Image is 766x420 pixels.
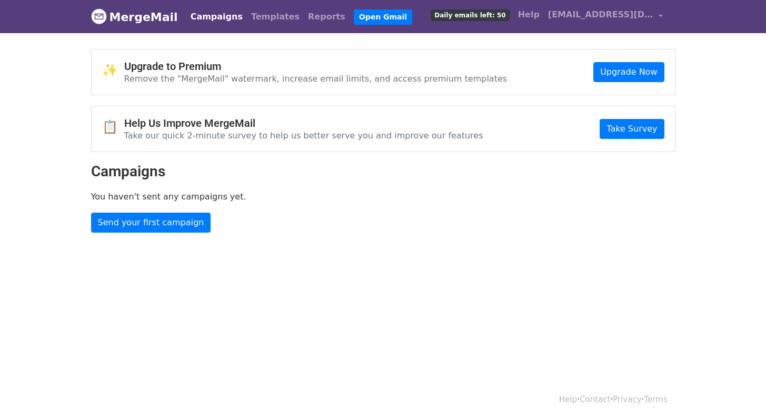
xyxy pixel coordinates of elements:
[91,8,107,24] img: MergeMail logo
[426,4,513,25] a: Daily emails left: 50
[580,395,610,404] a: Contact
[613,395,641,404] a: Privacy
[593,62,664,82] a: Upgrade Now
[91,191,675,202] p: You haven't sent any campaigns yet.
[91,213,211,233] a: Send your first campaign
[431,9,509,21] span: Daily emails left: 50
[600,119,664,139] a: Take Survey
[124,60,508,73] h4: Upgrade to Premium
[304,6,350,27] a: Reports
[644,395,667,404] a: Terms
[91,6,178,28] a: MergeMail
[186,6,247,27] a: Campaigns
[514,4,544,25] a: Help
[124,117,483,129] h4: Help Us Improve MergeMail
[559,395,577,404] a: Help
[548,8,653,21] span: [EMAIL_ADDRESS][DOMAIN_NAME]
[102,119,124,135] span: 📋
[247,6,304,27] a: Templates
[124,130,483,141] p: Take our quick 2-minute survey to help us better serve you and improve our features
[91,163,675,181] h2: Campaigns
[544,4,667,29] a: [EMAIL_ADDRESS][DOMAIN_NAME]
[102,63,124,78] span: ✨
[354,9,412,25] a: Open Gmail
[124,73,508,84] p: Remove the "MergeMail" watermark, increase email limits, and access premium templates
